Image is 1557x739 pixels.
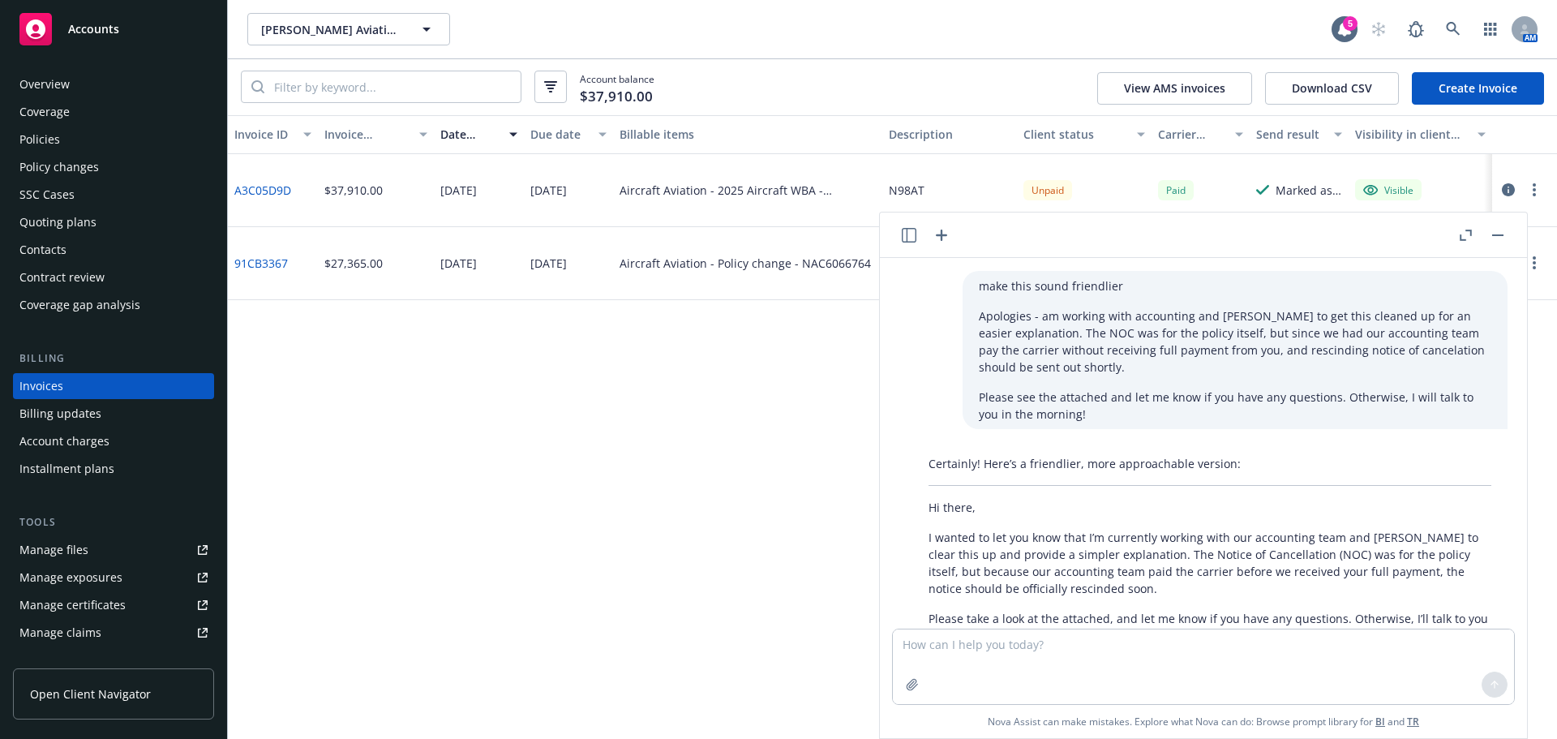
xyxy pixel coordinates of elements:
svg: Search [251,80,264,93]
input: Filter by keyword... [264,71,521,102]
a: Manage BORs [13,647,214,673]
div: Contacts [19,237,66,263]
a: Manage exposures [13,565,214,591]
button: Billable items [613,115,882,154]
div: Billing updates [19,401,101,427]
div: Client status [1023,126,1127,143]
div: Coverage [19,99,70,125]
span: Account balance [580,72,654,102]
button: Download CSV [1265,72,1399,105]
div: Installment plans [19,456,114,482]
a: Search [1437,13,1469,45]
span: $37,910.00 [580,86,653,107]
div: Visible [1363,183,1413,197]
a: Manage claims [13,620,214,646]
a: Manage files [13,537,214,563]
a: Accounts [13,6,214,52]
p: Apologies - am working with accounting and [PERSON_NAME] to get this cleaned up for an easier exp... [979,307,1491,376]
button: Send result [1250,115,1349,154]
a: Policy changes [13,154,214,180]
a: Invoices [13,373,214,399]
div: Overview [19,71,70,97]
div: Due date [530,126,590,143]
p: Hi there, [929,499,1491,516]
div: $37,910.00 [324,182,383,199]
a: Manage certificates [13,592,214,618]
div: Manage exposures [19,565,122,591]
div: Billing [13,350,214,367]
a: Contract review [13,264,214,290]
div: Manage BORs [19,647,96,673]
span: [PERSON_NAME] Aviation LLC [261,21,401,38]
button: Invoice amount [318,115,435,154]
a: Coverage gap analysis [13,292,214,318]
a: Policies [13,127,214,153]
div: SSC Cases [19,182,75,208]
div: Manage claims [19,620,101,646]
a: Quoting plans [13,209,214,235]
span: Nova Assist can make mistakes. Explore what Nova can do: Browse prompt library for and [988,705,1419,738]
div: Policies [19,127,60,153]
a: A3C05D9D [234,182,291,199]
button: Carrier status [1152,115,1250,154]
div: Paid [1158,180,1194,200]
div: Policy changes [19,154,99,180]
span: Open Client Navigator [30,685,151,702]
button: Due date [524,115,614,154]
a: 91CB3367 [234,255,288,272]
button: Description [882,115,1017,154]
div: Manage certificates [19,592,126,618]
div: $27,365.00 [324,255,383,272]
div: Account charges [19,428,109,454]
div: [DATE] [530,255,567,272]
div: N98AT [889,182,924,199]
p: Please see the attached and let me know if you have any questions. Otherwise, I will talk to you ... [979,389,1491,423]
div: Invoice amount [324,126,410,143]
button: Visibility in client dash [1349,115,1492,154]
div: Unpaid [1023,180,1072,200]
a: Switch app [1474,13,1507,45]
div: Carrier status [1158,126,1226,143]
div: Invoices [19,373,63,399]
div: 5 [1343,16,1358,31]
div: Aircraft Aviation - Policy change - NAC6066764 [620,255,871,272]
a: Overview [13,71,214,97]
div: Quoting plans [19,209,97,235]
div: Invoice ID [234,126,294,143]
div: Contract review [19,264,105,290]
a: Billing updates [13,401,214,427]
div: Tools [13,514,214,531]
div: Aircraft Aviation - 2025 Aircraft WBA - NAC6066764 [620,182,876,199]
a: TR [1407,715,1419,728]
div: [DATE] [530,182,567,199]
div: Visibility in client dash [1355,126,1468,143]
button: View AMS invoices [1097,72,1252,105]
a: Contacts [13,237,214,263]
button: Invoice ID [228,115,318,154]
button: Client status [1017,115,1152,154]
div: Billable items [620,126,876,143]
div: Coverage gap analysis [19,292,140,318]
div: Marked as sent [1276,182,1342,199]
a: SSC Cases [13,182,214,208]
p: make this sound friendlier [979,277,1491,294]
p: Certainly! Here’s a friendlier, more approachable version: [929,455,1491,472]
span: Accounts [68,23,119,36]
div: [DATE] [440,182,477,199]
div: [DATE] [440,255,477,272]
button: [PERSON_NAME] Aviation LLC [247,13,450,45]
a: Create Invoice [1412,72,1544,105]
div: Manage files [19,537,88,563]
a: Account charges [13,428,214,454]
a: Report a Bug [1400,13,1432,45]
p: Please take a look at the attached, and let me know if you have any questions. Otherwise, I’ll ta... [929,610,1491,644]
div: Date issued [440,126,500,143]
a: Start snowing [1362,13,1395,45]
div: Send result [1256,126,1324,143]
a: BI [1375,715,1385,728]
a: Coverage [13,99,214,125]
div: Description [889,126,1010,143]
a: Installment plans [13,456,214,482]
